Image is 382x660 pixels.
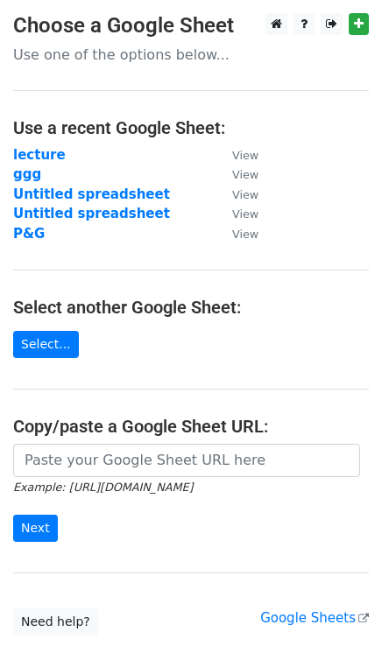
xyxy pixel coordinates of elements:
[260,610,369,626] a: Google Sheets
[215,166,258,182] a: View
[13,608,98,635] a: Need help?
[13,297,369,318] h4: Select another Google Sheet:
[13,166,41,182] a: ggg
[13,147,66,163] a: lecture
[232,228,258,241] small: View
[13,416,369,437] h4: Copy/paste a Google Sheet URL:
[13,186,170,202] a: Untitled spreadsheet
[13,46,369,64] p: Use one of the options below...
[13,226,45,242] a: P&G
[13,444,360,477] input: Paste your Google Sheet URL here
[13,13,369,39] h3: Choose a Google Sheet
[13,515,58,542] input: Next
[215,226,258,242] a: View
[13,331,79,358] a: Select...
[215,206,258,221] a: View
[215,147,258,163] a: View
[13,481,193,494] small: Example: [URL][DOMAIN_NAME]
[232,168,258,181] small: View
[232,207,258,221] small: View
[215,186,258,202] a: View
[13,206,170,221] a: Untitled spreadsheet
[13,117,369,138] h4: Use a recent Google Sheet:
[232,188,258,201] small: View
[232,149,258,162] small: View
